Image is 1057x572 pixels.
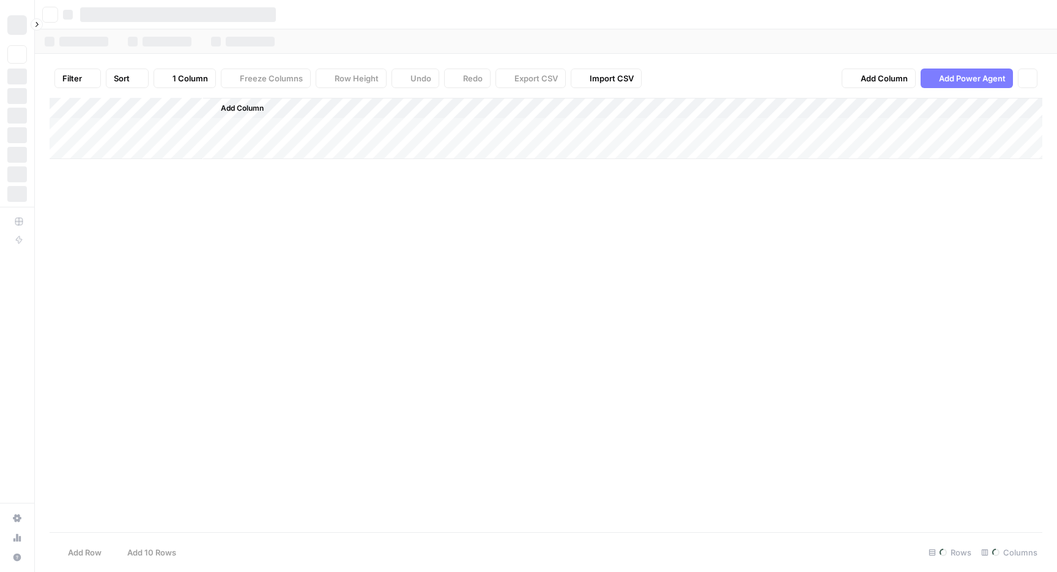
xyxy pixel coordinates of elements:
span: Undo [410,72,431,84]
a: Usage [7,528,27,548]
span: Row Height [335,72,379,84]
span: 1 Column [172,72,208,84]
button: Add 10 Rows [109,543,184,562]
span: Export CSV [514,72,558,84]
button: Add Row [50,543,109,562]
button: Help + Support [7,548,27,567]
span: Add Row [68,546,102,559]
span: Filter [62,72,82,84]
div: Columns [976,543,1042,562]
span: Redo [463,72,483,84]
button: Import CSV [571,69,642,88]
button: Undo [391,69,439,88]
span: Sort [114,72,130,84]
span: Import CSV [590,72,634,84]
span: Add Power Agent [939,72,1006,84]
button: Row Height [316,69,387,88]
div: Rows [924,543,976,562]
button: Redo [444,69,491,88]
a: Settings [7,508,27,528]
span: Add Column [221,103,264,114]
button: Add Column [842,69,916,88]
span: Add 10 Rows [127,546,176,559]
span: Add Column [861,72,908,84]
button: Export CSV [495,69,566,88]
button: Freeze Columns [221,69,311,88]
button: Add Power Agent [921,69,1013,88]
button: 1 Column [154,69,216,88]
button: Filter [54,69,101,88]
button: Sort [106,69,149,88]
button: Add Column [205,100,269,116]
span: Freeze Columns [240,72,303,84]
